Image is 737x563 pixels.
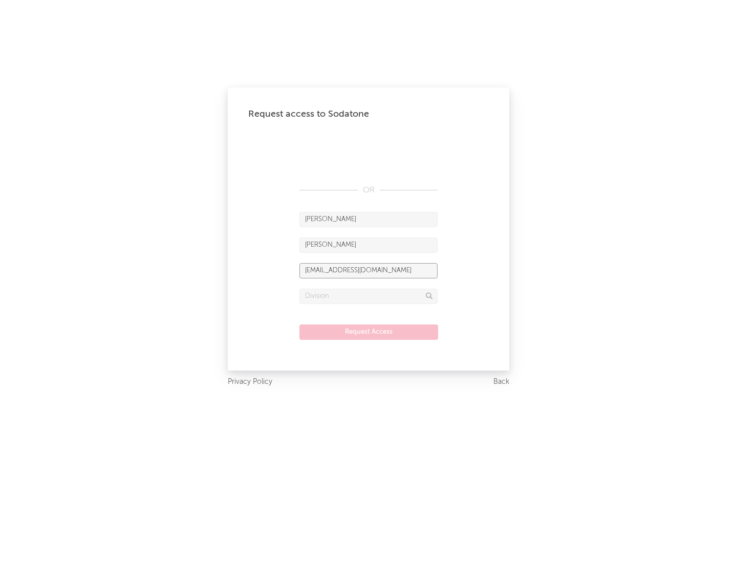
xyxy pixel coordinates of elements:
[299,212,438,227] input: First Name
[248,108,489,120] div: Request access to Sodatone
[299,324,438,340] button: Request Access
[299,184,438,197] div: OR
[299,289,438,304] input: Division
[228,376,272,388] a: Privacy Policy
[493,376,509,388] a: Back
[299,237,438,253] input: Last Name
[299,263,438,278] input: Email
